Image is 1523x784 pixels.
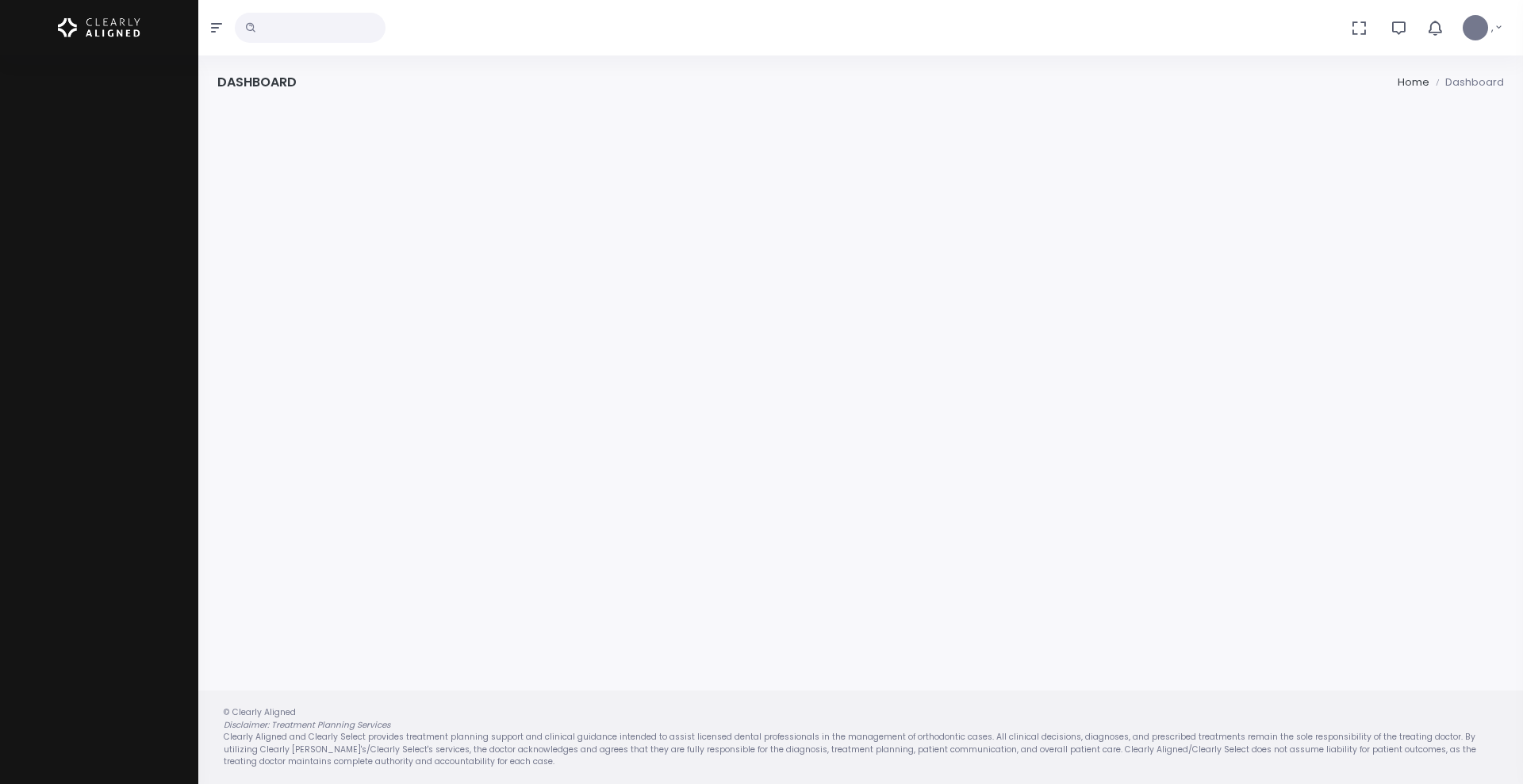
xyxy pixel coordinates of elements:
[1398,75,1429,90] li: Home
[1491,20,1494,36] span: ,
[58,11,140,44] img: Logo Horizontal
[217,75,297,90] h4: Dashboard
[224,719,390,731] em: Disclaimer: Treatment Planning Services
[1429,75,1504,90] li: Dashboard
[208,706,1513,768] div: © Clearly Aligned Clearly Aligned and Clearly Select provides treatment planning support and clin...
